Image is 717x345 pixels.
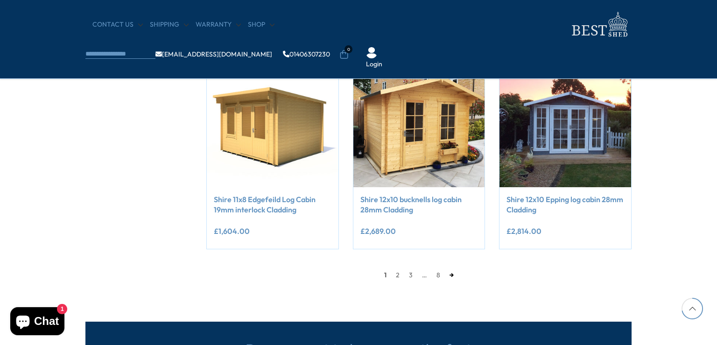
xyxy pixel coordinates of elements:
img: User Icon [366,47,377,58]
img: Shire 12x10 Epping log cabin 28mm Cladding - Best Shed [499,56,631,187]
a: → [445,268,458,282]
ins: £2,814.00 [506,227,541,235]
inbox-online-store-chat: Shopify online store chat [7,307,67,338]
a: 01406307230 [283,51,330,57]
span: 1 [380,268,391,282]
a: CONTACT US [92,20,143,29]
a: Shipping [150,20,189,29]
img: Shire 11x8 Edgefeild Log Cabin 19mm interlock Cladding - Best Shed [207,56,338,187]
a: Shire 12x10 bucknells log cabin 28mm Cladding [360,194,478,215]
a: 3 [404,268,417,282]
a: Shire 11x8 Edgefeild Log Cabin 19mm interlock Cladding [214,194,331,215]
a: Warranty [196,20,241,29]
a: [EMAIL_ADDRESS][DOMAIN_NAME] [155,51,272,57]
a: 2 [391,268,404,282]
a: Shire 12x10 Epping log cabin 28mm Cladding [506,194,624,215]
img: Shire 12x10 bucknells log cabin 28mm Cladding - Best Shed [353,56,485,187]
ins: £2,689.00 [360,227,396,235]
span: … [417,268,432,282]
a: Login [366,60,382,69]
a: 0 [339,50,349,59]
img: logo [566,9,632,40]
a: 8 [432,268,445,282]
ins: £1,604.00 [214,227,250,235]
a: Shop [248,20,274,29]
span: 0 [344,45,352,53]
